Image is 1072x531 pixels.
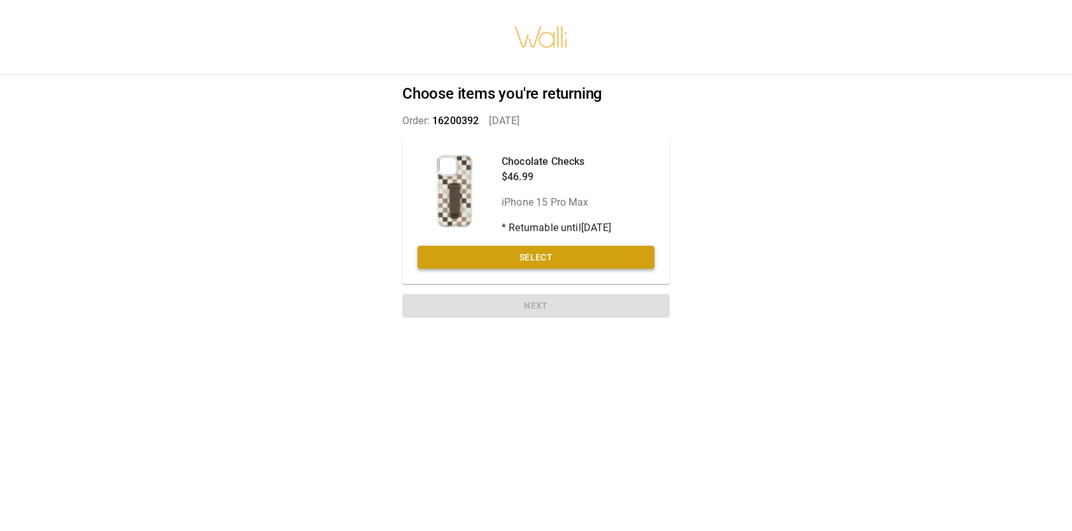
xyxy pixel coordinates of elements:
span: 16200392 [432,115,479,127]
img: walli-inc.myshopify.com [514,10,568,64]
p: Chocolate Checks [502,154,612,169]
p: iPhone 15 Pro Max [502,195,612,210]
p: * Returnable until [DATE] [502,220,612,236]
button: Select [418,246,654,269]
p: Order: [DATE] [402,113,670,129]
p: $46.99 [502,169,612,185]
h2: Choose items you're returning [402,85,670,103]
